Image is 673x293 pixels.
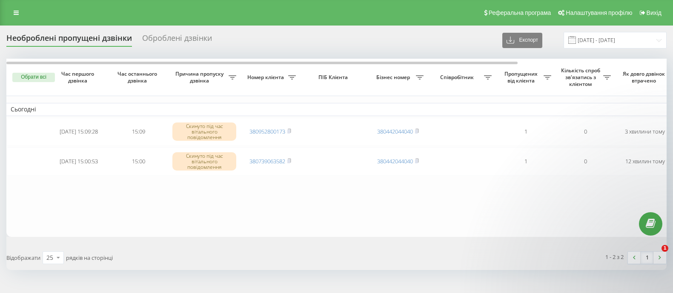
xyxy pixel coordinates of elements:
[372,74,416,81] span: Бізнес номер
[12,73,55,82] button: Обрати всі
[46,253,53,262] div: 25
[6,34,132,47] div: Необроблені пропущені дзвінки
[496,148,556,176] td: 1
[377,157,413,165] a: 380442044040
[489,9,551,16] span: Реферальна програма
[172,71,229,84] span: Причина пропуску дзвінка
[566,9,632,16] span: Налаштування профілю
[249,157,285,165] a: 380739063582
[49,148,109,176] td: [DATE] 15:00:53
[432,74,484,81] span: Співробітник
[245,74,288,81] span: Номер клієнта
[109,118,168,146] td: 15:09
[647,9,662,16] span: Вихід
[644,245,664,265] iframe: Intercom live chat
[556,148,615,176] td: 0
[172,152,236,171] div: Скинуто під час вітального повідомлення
[500,71,544,84] span: Пропущених від клієнта
[6,254,40,262] span: Відображати
[172,122,236,141] div: Скинуто під час вітального повідомлення
[249,128,285,135] a: 380952800173
[496,118,556,146] td: 1
[622,71,668,84] span: Як довго дзвінок втрачено
[377,128,413,135] a: 380442044040
[560,67,603,87] span: Кількість спроб зв'язатись з клієнтом
[502,33,542,48] button: Експорт
[662,245,668,252] span: 1
[115,71,161,84] span: Час останнього дзвінка
[56,71,102,84] span: Час першого дзвінка
[142,34,212,47] div: Оброблені дзвінки
[66,254,113,262] span: рядків на сторінці
[109,148,168,176] td: 15:00
[49,118,109,146] td: [DATE] 15:09:28
[556,118,615,146] td: 0
[307,74,361,81] span: ПІБ Клієнта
